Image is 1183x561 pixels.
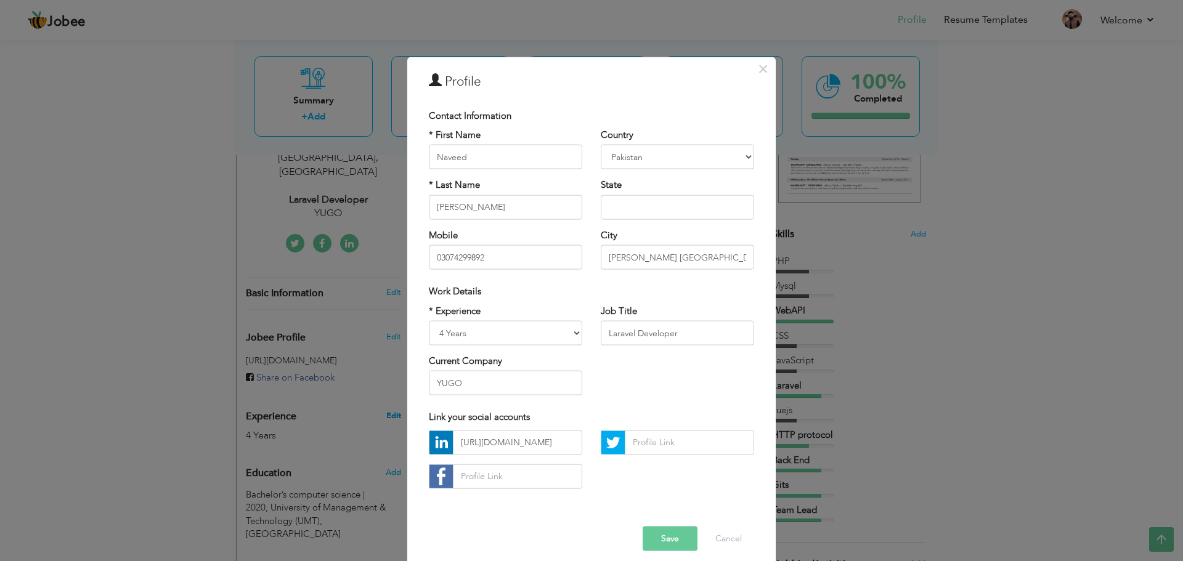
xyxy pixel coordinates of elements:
label: * Experience [429,304,481,317]
img: Twitter [601,430,625,454]
button: Cancel [703,526,754,551]
span: Link your social accounts [429,411,530,423]
input: Profile Link [625,430,754,454]
label: * Last Name [429,179,480,192]
button: Close [753,59,773,78]
label: Current Company [429,355,502,368]
input: Profile Link [453,430,582,454]
label: Mobile [429,228,458,241]
label: State [601,179,622,192]
span: × [758,57,768,79]
input: Profile Link [453,464,582,488]
button: Save [643,526,697,551]
span: Contact Information [429,109,511,121]
img: linkedin [429,430,453,454]
img: facebook [429,464,453,488]
label: City [601,228,617,241]
span: Work Details [429,285,481,297]
label: Country [601,129,633,142]
label: Job Title [601,304,637,317]
h3: Profile [429,72,754,91]
label: * First Name [429,129,481,142]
